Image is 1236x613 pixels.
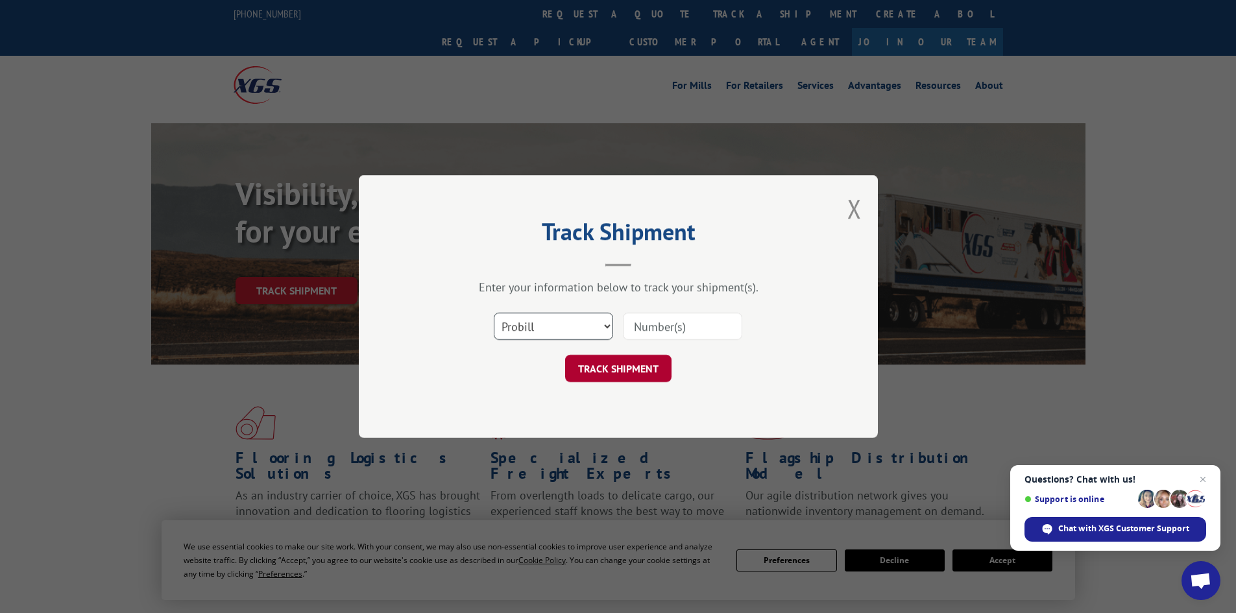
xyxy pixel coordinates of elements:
[1058,523,1189,535] span: Chat with XGS Customer Support
[847,191,862,226] button: Close modal
[1195,472,1211,487] span: Close chat
[1024,494,1133,504] span: Support is online
[1181,561,1220,600] div: Open chat
[424,280,813,294] div: Enter your information below to track your shipment(s).
[1024,517,1206,542] div: Chat with XGS Customer Support
[565,355,672,382] button: TRACK SHIPMENT
[1024,474,1206,485] span: Questions? Chat with us!
[424,222,813,247] h2: Track Shipment
[623,313,742,340] input: Number(s)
